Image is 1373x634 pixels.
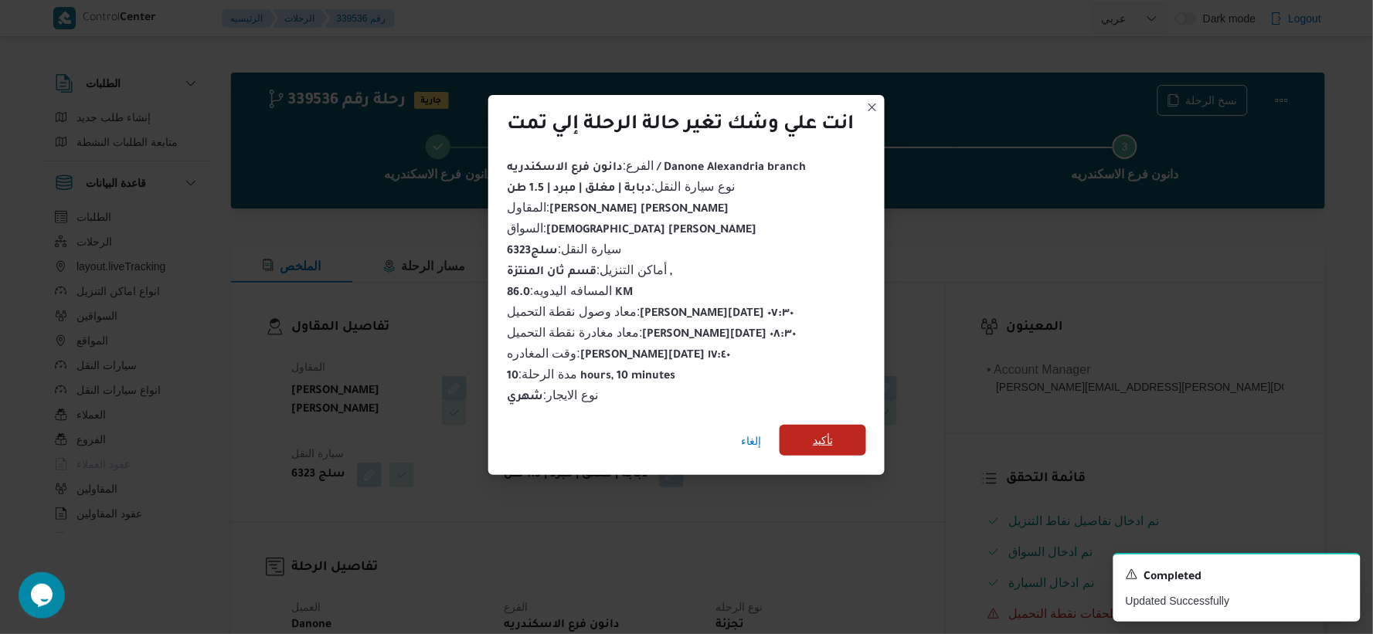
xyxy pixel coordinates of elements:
b: [PERSON_NAME][DATE] ١٧:٤٠ [580,350,731,362]
span: أماكن التنزيل : [507,263,672,276]
b: قسم ثان المنتزة , [507,266,672,279]
b: [DEMOGRAPHIC_DATA] [PERSON_NAME] [546,225,756,237]
span: نوع الايجار : [507,388,598,402]
span: معاد مغادرة نقطة التحميل : [507,326,797,339]
span: المقاول : [507,201,729,214]
div: Notification [1126,567,1348,587]
b: دبابة | مغلق | مبرد | 1.5 طن [507,183,651,195]
b: 10 hours, 10 minutes [507,371,675,383]
span: المسافه اليدويه : [507,284,633,297]
div: انت علي وشك تغير حالة الرحلة إلي تمت [507,114,854,138]
span: وقت المغادره : [507,347,731,360]
iframe: chat widget [15,572,65,619]
b: [PERSON_NAME][DATE] ٠٧:٣٠ [641,308,794,320]
span: الفرع : [507,159,806,172]
span: مدة الرحلة : [507,368,675,381]
span: Completed [1144,568,1202,587]
b: سلج6323 [507,246,558,258]
b: [PERSON_NAME] [PERSON_NAME] [549,204,729,216]
button: Closes this modal window [863,98,882,117]
p: Updated Successfully [1126,593,1348,609]
b: 86.0 KM [507,287,633,300]
button: إلغاء [735,425,767,456]
span: إلغاء [741,432,761,450]
span: معاد وصول نقطة التحميل : [507,305,794,318]
b: دانون فرع الاسكندريه / Danone Alexandria branch [507,162,806,175]
span: تأكيد [813,431,833,449]
span: نوع سيارة النقل : [507,180,735,193]
span: السواق : [507,222,756,235]
b: [PERSON_NAME][DATE] ٠٨:٣٠ [643,329,797,341]
button: تأكيد [780,425,866,456]
b: شهري [507,392,543,404]
span: سيارة النقل : [507,242,621,256]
